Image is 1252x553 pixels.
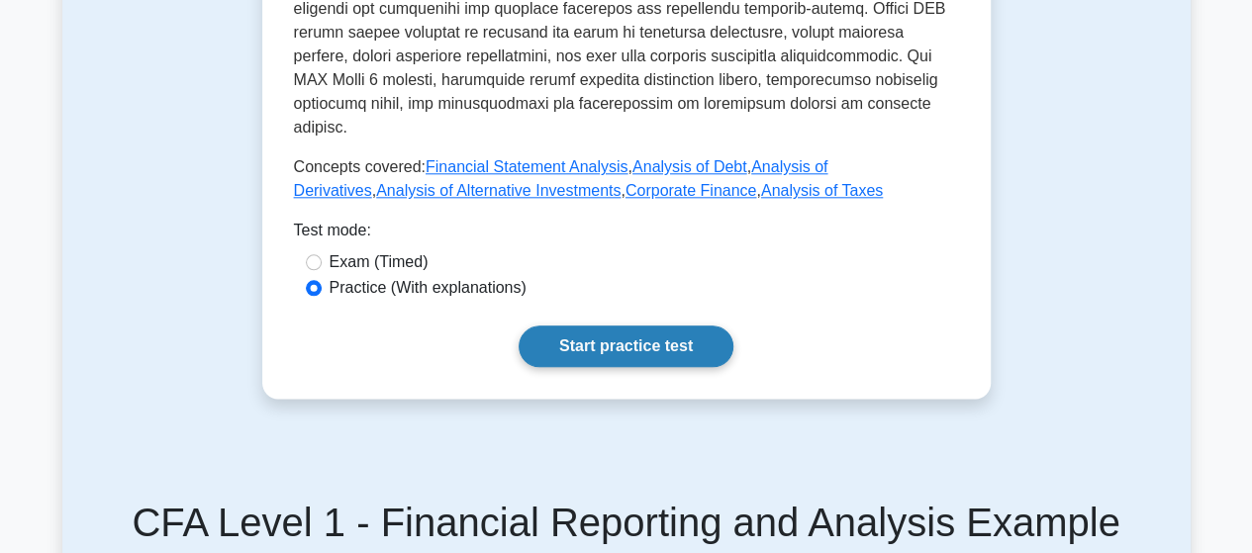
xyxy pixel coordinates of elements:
[761,182,883,199] a: Analysis of Taxes
[330,276,527,300] label: Practice (With explanations)
[376,182,621,199] a: Analysis of Alternative Investments
[632,158,747,175] a: Analysis of Debt
[626,182,757,199] a: Corporate Finance
[294,158,828,199] a: Analysis of Derivatives
[294,155,959,203] p: Concepts covered: , , , , ,
[294,219,959,250] div: Test mode:
[426,158,628,175] a: Financial Statement Analysis
[519,325,733,367] a: Start practice test
[330,250,429,274] label: Exam (Timed)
